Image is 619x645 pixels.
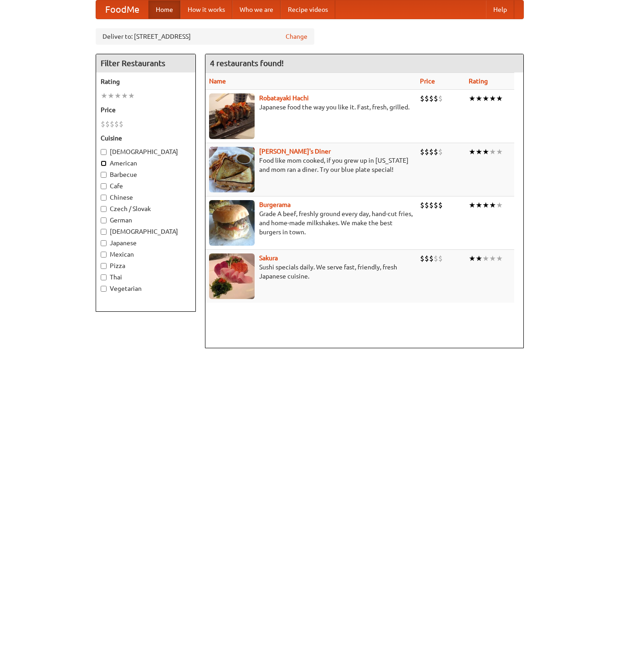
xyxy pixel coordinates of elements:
li: ★ [482,147,489,157]
li: $ [101,119,105,129]
p: Food like mom cooked, if you grew up in [US_STATE] and mom ran a diner. Try our blue plate special! [209,156,413,174]
a: How it works [180,0,232,19]
li: $ [429,200,434,210]
li: ★ [496,253,503,263]
label: Cafe [101,181,191,191]
li: $ [425,253,429,263]
li: ★ [496,200,503,210]
label: Czech / Slovak [101,204,191,213]
a: Robatayaki Hachi [259,94,309,102]
li: ★ [469,253,476,263]
li: $ [420,200,425,210]
li: $ [425,93,429,103]
li: $ [438,93,443,103]
label: Mexican [101,250,191,259]
li: ★ [101,91,107,101]
li: $ [425,200,429,210]
li: $ [110,119,114,129]
h4: Filter Restaurants [96,54,195,72]
label: Japanese [101,238,191,248]
a: Who we are [232,0,281,19]
input: Cafe [101,183,107,189]
a: Sakura [259,254,278,262]
a: Recipe videos [281,0,335,19]
img: sakura.jpg [209,253,255,299]
li: $ [438,147,443,157]
a: [PERSON_NAME]'s Diner [259,148,331,155]
ng-pluralize: 4 restaurants found! [210,59,284,67]
input: Thai [101,274,107,280]
li: $ [434,93,438,103]
label: [DEMOGRAPHIC_DATA] [101,147,191,156]
li: ★ [489,200,496,210]
a: Home [148,0,180,19]
li: ★ [476,200,482,210]
li: $ [114,119,119,129]
li: ★ [469,200,476,210]
li: ★ [476,253,482,263]
li: $ [434,253,438,263]
input: German [101,217,107,223]
p: Japanese food the way you like it. Fast, fresh, grilled. [209,103,413,112]
div: Deliver to: [STREET_ADDRESS] [96,28,314,45]
li: ★ [489,93,496,103]
p: Sushi specials daily. We serve fast, friendly, fresh Japanese cuisine. [209,263,413,281]
a: FoodMe [96,0,148,19]
label: German [101,216,191,225]
label: [DEMOGRAPHIC_DATA] [101,227,191,236]
label: American [101,159,191,168]
li: ★ [482,93,489,103]
a: Name [209,77,226,85]
input: Barbecue [101,172,107,178]
li: $ [420,147,425,157]
li: ★ [469,147,476,157]
li: ★ [482,253,489,263]
li: ★ [128,91,135,101]
label: Pizza [101,261,191,270]
li: $ [420,253,425,263]
li: $ [105,119,110,129]
input: American [101,160,107,166]
li: $ [438,253,443,263]
img: burgerama.jpg [209,200,255,246]
input: Mexican [101,252,107,258]
li: $ [119,119,123,129]
input: [DEMOGRAPHIC_DATA] [101,229,107,235]
img: robatayaki.jpg [209,93,255,139]
li: ★ [476,147,482,157]
li: ★ [496,147,503,157]
input: [DEMOGRAPHIC_DATA] [101,149,107,155]
li: ★ [469,93,476,103]
label: Barbecue [101,170,191,179]
a: Change [286,32,307,41]
input: Czech / Slovak [101,206,107,212]
li: ★ [482,200,489,210]
img: sallys.jpg [209,147,255,192]
li: $ [425,147,429,157]
li: $ [420,93,425,103]
input: Chinese [101,195,107,201]
li: ★ [496,93,503,103]
label: Chinese [101,193,191,202]
a: Help [486,0,514,19]
li: ★ [476,93,482,103]
label: Vegetarian [101,284,191,293]
a: Rating [469,77,488,85]
li: ★ [121,91,128,101]
li: $ [438,200,443,210]
li: ★ [114,91,121,101]
input: Pizza [101,263,107,269]
input: Vegetarian [101,286,107,292]
a: Burgerama [259,201,291,208]
li: $ [429,147,434,157]
li: ★ [489,147,496,157]
label: Thai [101,273,191,282]
li: ★ [489,253,496,263]
p: Grade A beef, freshly ground every day, hand-cut fries, and home-made milkshakes. We make the bes... [209,209,413,237]
li: $ [429,93,434,103]
input: Japanese [101,240,107,246]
